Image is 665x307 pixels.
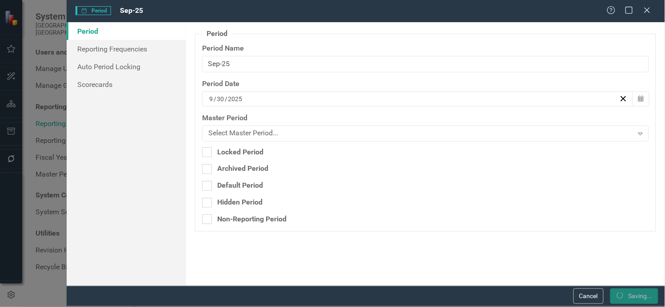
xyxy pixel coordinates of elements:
[573,288,604,304] button: Cancel
[67,22,186,40] a: Period
[610,288,658,304] button: Saving...
[217,181,263,191] div: Default Period
[208,128,633,138] div: Select Master Period...
[67,40,186,58] a: Reporting Frequencies
[202,43,649,54] label: Period Name
[202,29,232,39] legend: Period
[67,58,186,75] a: Auto Period Locking
[217,197,263,208] div: Hidden Period
[67,75,186,93] a: Scorecards
[202,79,649,89] div: Period Date
[120,6,143,15] span: Sep-25
[76,6,111,15] span: Period
[202,113,649,123] label: Master Period
[225,95,227,103] span: /
[217,214,287,224] div: Non-Reporting Period
[214,95,216,103] span: /
[217,164,268,174] div: Archived Period
[217,147,263,157] div: Locked Period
